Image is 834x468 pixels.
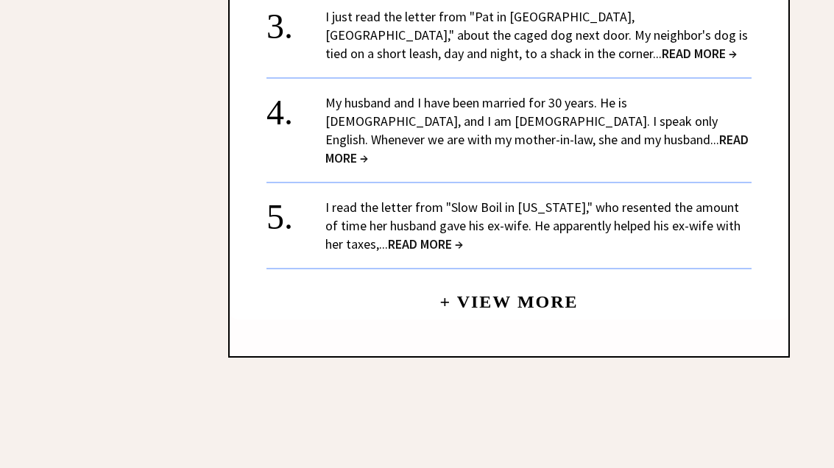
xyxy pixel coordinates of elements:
span: READ MORE → [388,236,463,253]
a: I read the letter from "Slow Boil in [US_STATE]," who resented the amount of time her husband gav... [325,199,741,253]
a: + View More [439,280,578,312]
a: I just read the letter from "Pat in [GEOGRAPHIC_DATA], [GEOGRAPHIC_DATA]," about the caged dog ne... [325,9,748,63]
div: 4. [266,94,325,121]
span: READ MORE → [662,46,737,63]
a: My husband and I have been married for 30 years. He is [DEMOGRAPHIC_DATA], and I am [DEMOGRAPHIC_... [325,95,749,167]
div: 5. [266,199,325,226]
span: READ MORE → [325,132,749,167]
div: 3. [266,8,325,35]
